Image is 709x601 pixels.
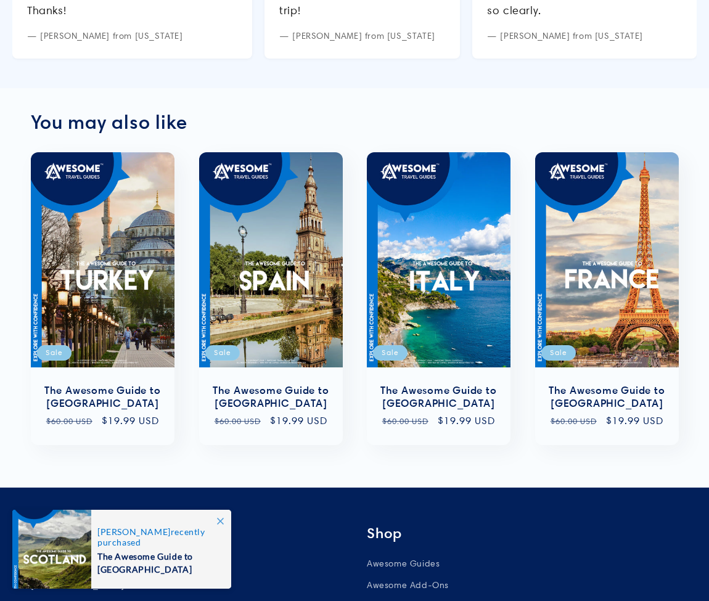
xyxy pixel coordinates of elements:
[547,384,666,410] a: The Awesome Guide to [GEOGRAPHIC_DATA]
[31,110,678,134] h2: You may also like
[367,574,449,596] a: Awesome Add-Ons
[367,556,440,574] a: Awesome Guides
[97,526,218,547] span: recently purchased
[379,384,498,410] a: The Awesome Guide to [GEOGRAPHIC_DATA]
[43,384,162,410] a: The Awesome Guide to [GEOGRAPHIC_DATA]
[487,28,682,44] div: — [PERSON_NAME] from [US_STATE]
[367,525,678,542] h2: Shop
[27,28,237,44] div: — [PERSON_NAME] from [US_STATE]
[211,384,330,410] a: The Awesome Guide to [GEOGRAPHIC_DATA]
[97,547,218,576] span: The Awesome Guide to [GEOGRAPHIC_DATA]
[97,526,171,537] span: [PERSON_NAME]
[279,28,445,44] div: — [PERSON_NAME] from [US_STATE]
